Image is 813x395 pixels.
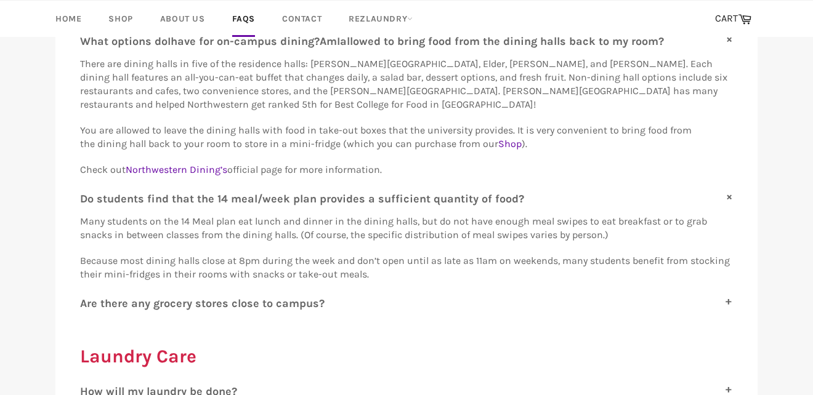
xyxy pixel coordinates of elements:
[227,164,382,175] span: official page for more information.
[80,344,733,369] h2: Laundry Care
[126,164,227,175] a: Northwestern Dining’s
[340,34,664,48] span: allowed to bring food from the dining halls back to my room?
[80,124,692,150] span: You are allowed to leave the dining halls with food in take-out boxes that the university provide...
[220,1,267,37] a: FAQs
[87,192,524,205] span: o students find that the 14 meal/week plan provides a sufficient quantity of food?
[80,297,733,310] label: A
[171,34,320,48] span: have for on-campus dining?
[80,34,733,48] label: W I A I
[80,215,707,241] span: Many students on the 14 Meal plan eat lunch and dinner in the dining halls, but do not have enoug...
[498,138,522,150] a: Shop
[522,138,527,150] span: ).
[709,6,758,32] a: CART
[80,255,730,280] span: Because most dining halls close at 8pm during the week and don’t open until as late as 11am on we...
[87,297,325,310] span: re there any grocery stores close to campus?
[336,1,425,37] a: RezLaundry
[96,1,145,37] a: Shop
[148,1,217,37] a: About Us
[326,34,337,48] span: m
[43,1,94,37] a: Home
[80,192,733,205] label: D
[91,34,168,48] span: hat options do
[80,58,727,110] span: There are dining halls in five of the residence halls: [PERSON_NAME][GEOGRAPHIC_DATA], Elder, [PE...
[80,164,126,175] span: Check out
[270,1,334,37] a: Contact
